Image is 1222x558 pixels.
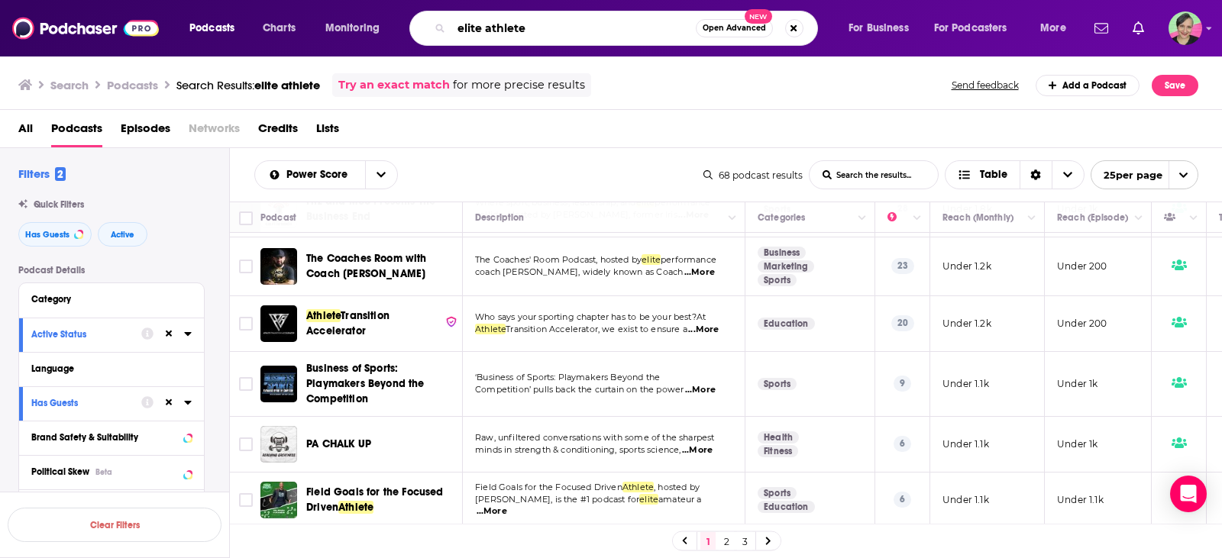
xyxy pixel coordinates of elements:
[111,231,134,239] span: Active
[95,467,112,477] div: Beta
[942,317,991,330] p: Under 1.2k
[1040,18,1066,39] span: More
[31,398,131,408] div: Has Guests
[700,532,716,550] a: 1
[31,289,192,308] button: Category
[31,329,131,340] div: Active Status
[338,501,373,514] span: Athlete
[696,19,773,37] button: Open AdvancedNew
[107,78,158,92] h3: Podcasts
[18,265,205,276] p: Podcast Details
[31,427,192,447] button: Brand Safety & Suitability
[475,444,681,455] span: minds in strength & conditioning, sports science,
[176,78,320,92] div: Search Results:
[1057,493,1104,506] p: Under 1.1k
[475,494,639,505] span: [PERSON_NAME], is the #1 podcast for
[451,16,696,40] input: Search podcasts, credits, & more...
[1170,476,1207,512] div: Open Intercom Messenger
[8,508,221,542] button: Clear Filters
[18,116,33,147] a: All
[1057,377,1098,390] p: Under 1k
[25,231,70,239] span: Has Guests
[31,432,179,443] div: Brand Safety & Suitability
[55,167,66,181] span: 2
[1023,209,1041,227] button: Column Actions
[945,160,1085,189] button: Choose View
[260,482,297,518] img: Field Goals for the Focused Driven Athlete
[1057,260,1107,273] p: Under 200
[31,294,182,305] div: Category
[723,209,742,227] button: Column Actions
[942,377,989,390] p: Under 1.1k
[758,274,797,286] a: Sports
[424,11,832,46] div: Search podcasts, credits, & more...
[758,318,815,330] a: Education
[980,169,1007,180] span: Table
[315,16,399,40] button: open menu
[1127,15,1150,41] a: Show notifications dropdown
[908,209,926,227] button: Column Actions
[31,324,141,344] button: Active Status
[703,24,766,32] span: Open Advanced
[849,18,909,39] span: For Business
[758,445,798,457] a: Fitness
[445,315,457,328] img: verified Badge
[1152,75,1198,96] button: Save
[254,160,398,189] h2: Choose List sort
[924,16,1030,40] button: open menu
[176,78,320,92] a: Search Results:elite athlete
[758,247,806,259] a: Business
[1036,75,1140,96] a: Add a Podcast
[338,76,450,94] a: Try an exact match
[475,432,714,443] span: Raw, unfiltered conversations with some of the sharpest
[31,393,141,412] button: Has Guests
[306,437,371,452] a: PA CHALK UP
[263,18,296,39] span: Charts
[306,308,457,339] a: AthleteTransition Accelerator
[1057,208,1128,227] div: Reach (Episode)
[260,305,297,342] img: Athlete Transition Accelerator
[306,362,425,405] span: Business of Sports: Playmakers Beyond the Competition
[121,116,170,147] a: Episodes
[934,18,1007,39] span: For Podcasters
[639,494,658,505] span: elite
[475,384,684,395] span: Competition’ pulls back the curtain on the power
[286,169,353,180] span: Power Score
[891,258,914,273] p: 23
[18,222,92,247] button: Has Guests
[1020,161,1052,189] div: Sort Direction
[31,363,182,374] div: Language
[1057,317,1107,330] p: Under 200
[758,501,815,513] a: Education
[31,466,89,477] span: Political Skew
[1164,208,1185,227] div: Has Guests
[758,260,814,273] a: Marketing
[306,437,371,450] span: PA CHALK UP
[894,492,911,507] p: 6
[98,222,147,247] button: Active
[1130,209,1148,227] button: Column Actions
[475,208,524,227] div: Description
[758,431,799,443] a: Health
[18,166,66,181] h2: Filters
[260,366,297,402] a: Business of Sports: Playmakers Beyond the Competition
[189,18,234,39] span: Podcasts
[260,248,297,285] img: The Coaches Room with Coach Kav
[654,482,700,492] span: , hosted by
[316,116,339,147] a: Lists
[260,426,297,463] img: PA CHALK UP
[1030,16,1085,40] button: open menu
[239,260,253,273] span: Toggle select row
[239,437,253,451] span: Toggle select row
[745,9,772,24] span: New
[887,208,909,227] div: Power Score
[51,116,102,147] a: Podcasts
[475,324,506,334] span: Athlete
